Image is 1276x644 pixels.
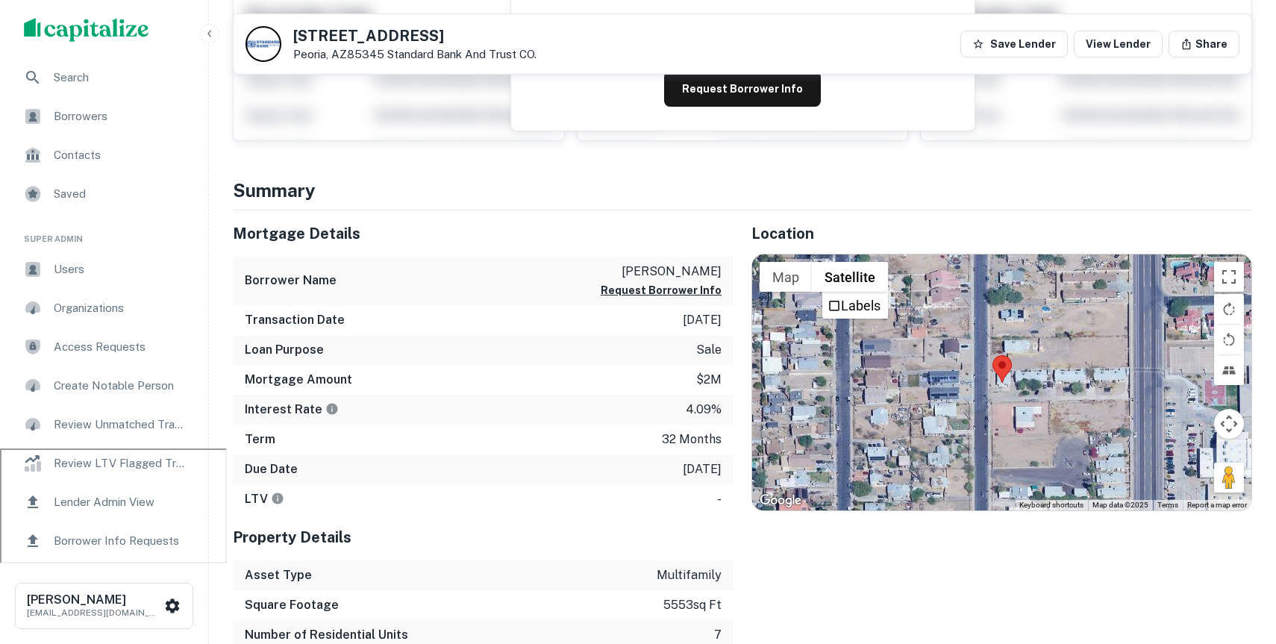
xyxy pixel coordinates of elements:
p: 7 [714,626,722,644]
li: Labels [824,293,886,317]
img: capitalize-logo.png [24,18,149,42]
button: Keyboard shortcuts [1019,500,1083,510]
h6: Transaction Date [245,311,345,329]
button: Share [1169,31,1239,57]
span: Review Unmatched Transactions [54,416,187,434]
button: Map camera controls [1214,409,1244,439]
h6: Borrower Name [245,272,337,290]
a: Contacts [12,137,196,173]
a: Organizations [12,290,196,326]
h6: Number of Residential Units [245,626,408,644]
h6: LTV [245,490,284,508]
h6: Square Footage [245,596,339,614]
p: [PERSON_NAME] [601,263,722,281]
span: Organizations [54,299,187,317]
button: Rotate map clockwise [1214,294,1244,324]
li: Super Admin [12,215,196,251]
p: $2m [696,371,722,389]
p: 32 months [662,431,722,448]
span: Users [54,260,187,278]
p: [EMAIL_ADDRESS][DOMAIN_NAME] [27,606,161,619]
p: 4.09% [686,401,722,419]
button: Show satellite imagery [812,262,888,292]
span: Saved [54,185,187,203]
a: Lender Admin View [12,484,196,520]
h6: [PERSON_NAME] [27,594,161,606]
h6: Interest Rate [245,401,339,419]
span: Contacts [54,146,187,164]
button: Request Borrower Info [601,281,722,299]
a: Borrowers [12,99,196,134]
a: Review LTV Flagged Transactions [12,446,196,481]
ul: Show satellite imagery [822,292,888,319]
p: sale [696,341,722,359]
p: [DATE] [683,460,722,478]
h6: Term [245,431,275,448]
a: Create Notable Person [12,368,196,404]
span: Lender Admin View [54,493,187,511]
p: multifamily [657,566,722,584]
iframe: Chat Widget [1201,525,1276,596]
a: Users [12,251,196,287]
a: View Lender [1074,31,1163,57]
span: Search [54,69,187,87]
svg: LTVs displayed on the website are for informational purposes only and may be reported incorrectly... [271,492,284,505]
h6: Mortgage Amount [245,371,352,389]
h5: [STREET_ADDRESS] [293,28,537,43]
button: Tilt map [1214,355,1244,385]
button: [PERSON_NAME][EMAIL_ADDRESS][DOMAIN_NAME] [15,583,193,629]
p: Peoria, AZ85345 [293,48,537,61]
h5: Mortgage Details [233,222,734,245]
svg: The interest rates displayed on the website are for informational purposes only and may be report... [325,402,339,416]
p: [DATE] [683,311,722,329]
a: Borrower Info Requests [12,523,196,559]
label: Labels [841,298,881,313]
a: Borrowers [12,562,196,598]
h6: Asset Type [245,566,312,584]
p: - [717,490,722,508]
a: Standard Bank And Trust CO. [387,48,537,60]
a: Report a map error [1187,501,1247,509]
button: Drag Pegman onto the map to open Street View [1214,463,1244,493]
button: Request Borrower Info [664,71,821,107]
button: Rotate map counterclockwise [1214,325,1244,354]
span: Review LTV Flagged Transactions [54,454,187,472]
button: Toggle fullscreen view [1214,262,1244,292]
p: 5553 sq ft [663,596,722,614]
span: Access Requests [54,338,187,356]
img: Google [756,491,805,510]
button: Save Lender [960,31,1068,57]
a: Open this area in Google Maps (opens a new window) [756,491,805,510]
span: Borrower Info Requests [54,532,187,550]
h5: Location [751,222,1252,245]
h6: Loan Purpose [245,341,324,359]
h5: Property Details [233,526,734,548]
a: Terms (opens in new tab) [1157,501,1178,509]
h4: Summary [233,177,1252,204]
a: Search [12,60,196,96]
a: Saved [12,176,196,212]
span: Map data ©2025 [1092,501,1148,509]
button: Show street map [760,262,812,292]
span: Borrowers [54,107,187,125]
a: Access Requests [12,329,196,365]
span: Create Notable Person [54,377,187,395]
h6: Due Date [245,460,298,478]
a: Review Unmatched Transactions [12,407,196,443]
